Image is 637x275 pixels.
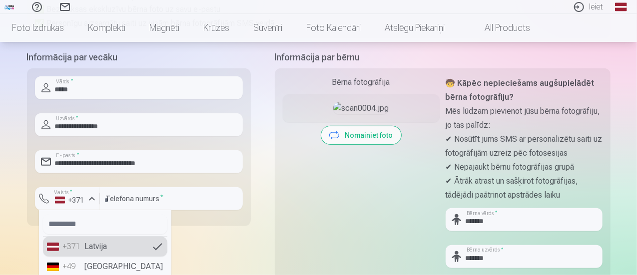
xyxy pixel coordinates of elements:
[373,14,457,42] a: Atslēgu piekariņi
[283,76,440,88] div: Bērna fotogrāfija
[241,14,294,42] a: Suvenīri
[63,261,83,273] div: +49
[446,174,603,202] p: ✔ Ātrāk atrast un sašķirot fotogrāfijas, tādējādi paātrinot apstrādes laiku
[446,104,603,132] p: Mēs lūdzam pievienot jūsu bērna fotogrāfiju, jo tas palīdz:
[51,189,75,196] label: Valsts
[191,14,241,42] a: Krūzes
[294,14,373,42] a: Foto kalendāri
[446,132,603,160] p: ✔ Nosūtīt jums SMS ar personalizētu saiti uz fotogrāfijām uzreiz pēc fotosesijas
[446,78,595,102] strong: 🧒 Kāpēc nepieciešams augšupielādēt bērna fotogrāfiju?
[446,160,603,174] p: ✔ Nepajaukt bērnu fotogrāfijas grupā
[63,241,83,253] div: +371
[137,14,191,42] a: Magnēti
[35,187,100,210] button: Valsts*+371
[4,4,15,10] img: /fa1
[457,14,542,42] a: All products
[76,14,137,42] a: Komplekti
[321,126,401,144] button: Nomainiet foto
[27,50,251,64] h5: Informācija par vecāku
[55,195,85,205] div: +371
[43,237,167,257] li: Latvija
[275,50,611,64] h5: Informācija par bērnu
[333,102,389,114] img: scan0004.jpg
